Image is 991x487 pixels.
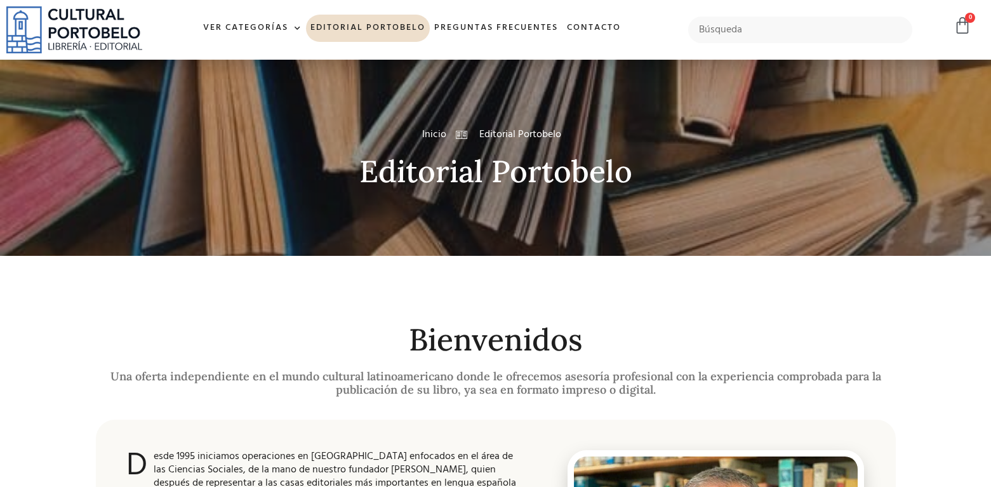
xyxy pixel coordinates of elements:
a: Editorial Portobelo [306,15,430,42]
h2: Una oferta independiente en el mundo cultural latinoamericano donde le ofrecemos asesoría profesi... [96,370,896,397]
a: Contacto [562,15,625,42]
span: 0 [965,13,975,23]
h2: Editorial Portobelo [96,155,896,189]
span: Editorial Portobelo [476,127,561,142]
input: Búsqueda [688,17,912,43]
a: Preguntas frecuentes [430,15,562,42]
a: 0 [954,17,971,35]
h2: Bienvenidos [96,323,896,357]
a: Ver Categorías [199,15,306,42]
a: Inicio [422,127,446,142]
span: D [126,450,147,482]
